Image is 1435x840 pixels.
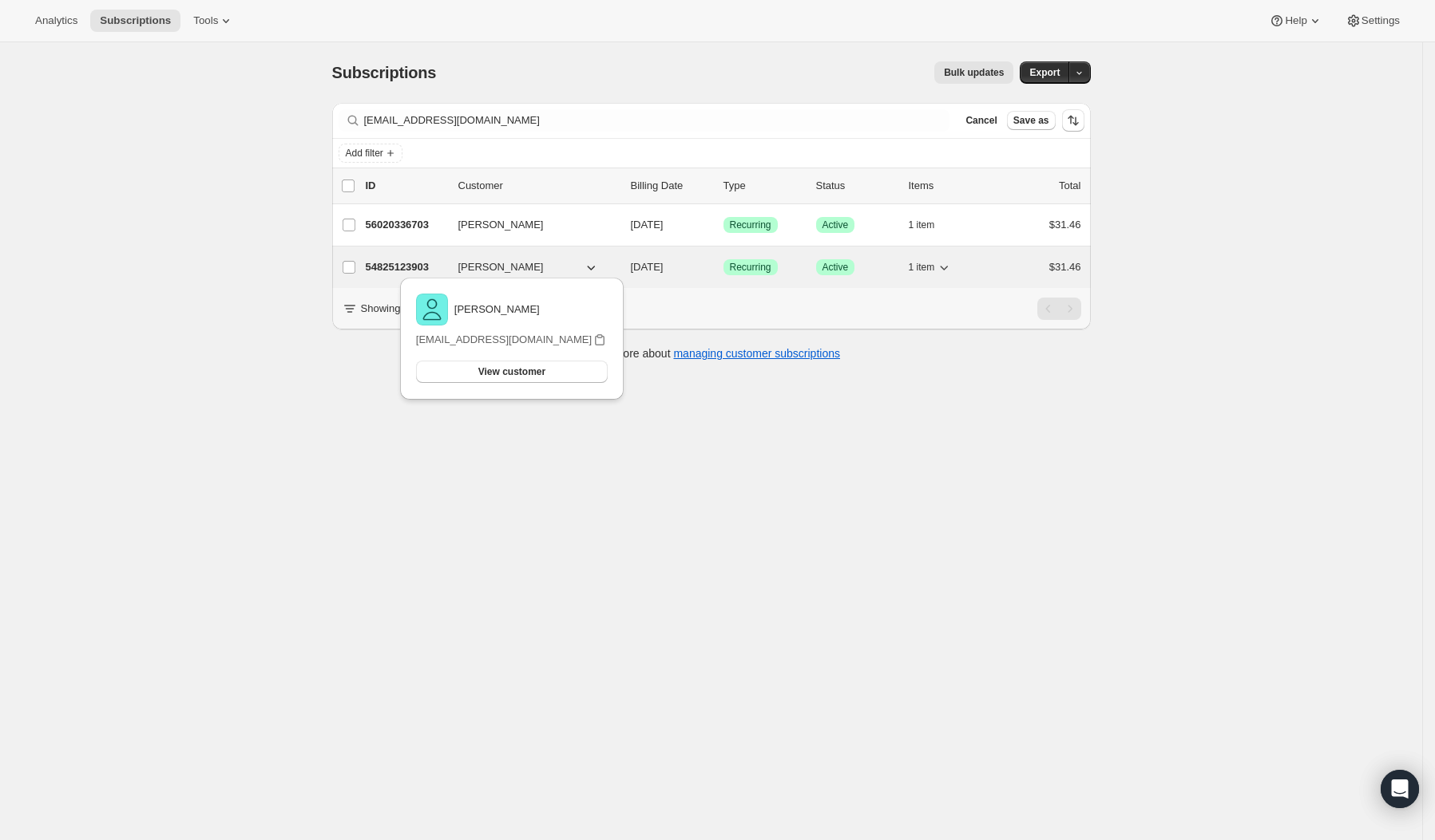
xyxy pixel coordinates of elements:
[184,10,244,32] button: Tools
[416,332,592,348] p: [EMAIL_ADDRESS][DOMAIN_NAME]
[823,261,849,274] span: Active
[1049,219,1081,231] span: $31.46
[366,214,1081,236] div: 56020336703[PERSON_NAME][DATE]SuccessRecurringSuccessActive1 item$31.46
[1020,61,1069,84] button: Export
[366,217,446,233] p: 56020336703
[909,178,989,194] div: Items
[582,345,840,361] p: Learn more about
[965,114,997,127] span: Cancel
[1062,109,1084,132] button: Sort the results
[1049,261,1081,273] span: $31.46
[631,219,664,231] span: [DATE]
[90,10,180,32] button: Subscriptions
[478,365,545,378] span: View customer
[416,294,448,325] img: variant image
[944,66,1004,79] span: Bulk updates
[816,178,896,194] p: Status
[35,14,77,27] span: Analytics
[454,302,540,317] p: [PERSON_NAME]
[364,109,950,132] input: Filter subscribers
[1013,114,1049,127] span: Save as
[416,361,608,383] button: View customer
[366,178,1081,194] div: IDCustomerBilling DateTypeStatusItemsTotal
[346,147,383,160] span: Add filter
[631,178,711,194] p: Billing Date
[631,261,664,273] span: [DATE]
[100,14,171,27] span: Subscriptions
[1037,298,1081,320] nav: Pagination
[909,256,953,278] button: 1 item
[1362,14,1400,27] span: Settings
[449,212,608,238] button: [PERSON_NAME]
[959,111,1003,130] button: Cancel
[26,10,87,32] button: Analytics
[730,261,771,274] span: Recurring
[730,219,771,231] span: Recurring
[458,259,544,275] span: [PERSON_NAME]
[1029,66,1060,79] span: Export
[909,214,953,236] button: 1 item
[1381,770,1419,808] div: Open Intercom Messenger
[1285,14,1306,27] span: Help
[458,178,618,194] p: Customer
[193,14,218,27] span: Tools
[673,347,840,360] a: managing customer subscriptions
[366,178,446,194] p: ID
[361,301,450,317] p: Showing 1 to 2 of 2
[1259,10,1332,32] button: Help
[1059,178,1080,194] p: Total
[1336,10,1409,32] button: Settings
[366,256,1081,278] div: 54825123903[PERSON_NAME][DATE]SuccessRecurringSuccessActive1 item$31.46
[823,219,849,231] span: Active
[449,254,608,280] button: [PERSON_NAME]
[366,259,446,275] p: 54825123903
[339,144,402,163] button: Add filter
[458,217,544,233] span: [PERSON_NAME]
[934,61,1013,84] button: Bulk updates
[723,178,803,194] div: Type
[332,64,437,81] span: Subscriptions
[1007,111,1056,130] button: Save as
[909,261,935,274] span: 1 item
[909,219,935,231] span: 1 item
